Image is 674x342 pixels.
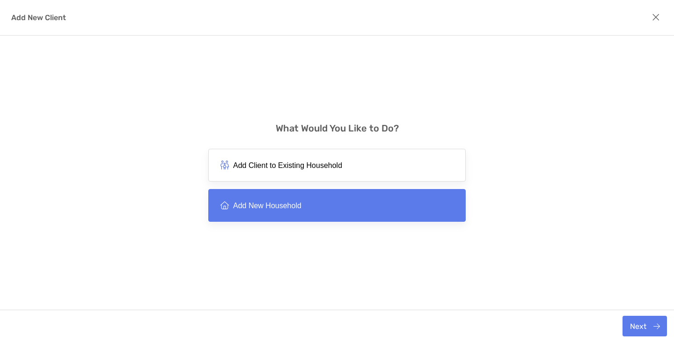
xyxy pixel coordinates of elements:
[208,149,466,182] button: Add Client to Existing Household
[623,316,667,336] button: Next
[233,201,301,210] span: Add New Household
[208,189,466,222] button: Add New Household
[220,201,229,210] img: blue house
[233,161,342,170] span: Add Client to Existing Household
[276,123,399,134] h3: What Would You Like to Do?
[220,160,229,170] img: household
[11,13,66,22] h4: Add New Client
